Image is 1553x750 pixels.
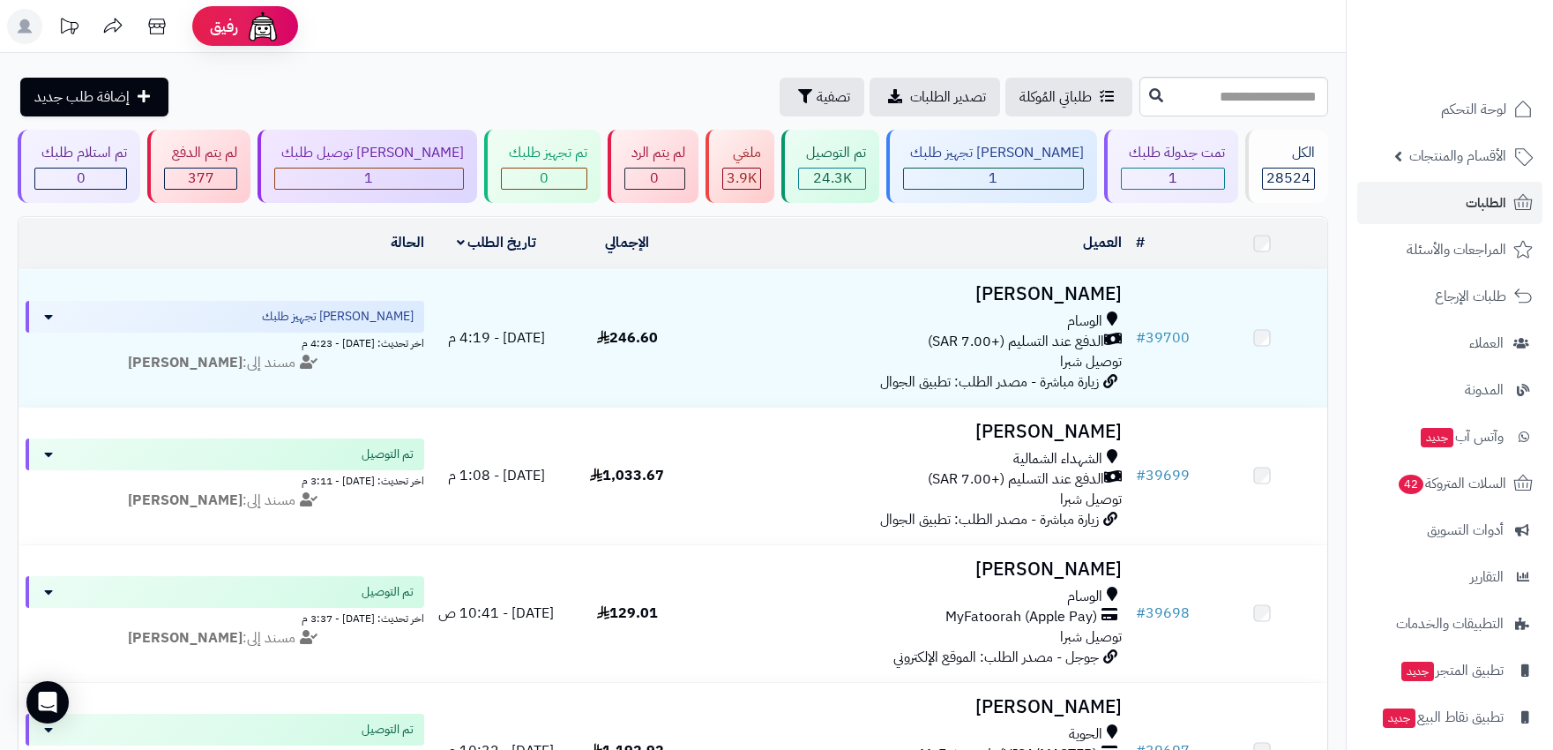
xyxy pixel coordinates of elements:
[723,169,760,189] div: 3880
[798,143,865,163] div: تم التوصيل
[1421,428,1453,447] span: جديد
[1397,471,1506,496] span: السلات المتروكة
[438,603,554,624] span: [DATE] - 10:41 ص
[47,9,91,49] a: تحديثات المنصة
[362,446,414,463] span: تم التوصيل
[1101,130,1241,203] a: تمت جدولة طلبك 1
[26,333,424,351] div: اخر تحديث: [DATE] - 4:23 م
[144,130,253,203] a: لم يتم الدفع 377
[1419,424,1504,449] span: وآتس آب
[1427,518,1504,543] span: أدوات التسويق
[945,607,1097,627] span: MyFatoorah (Apple Pay)
[1019,86,1092,108] span: طلباتي المُوكلة
[1396,611,1504,636] span: التطبيقات والخدمات
[1441,97,1506,122] span: لوحة التحكم
[928,332,1104,352] span: الدفع عند التسليم (+7.00 SAR)
[188,168,214,189] span: 377
[699,559,1121,580] h3: [PERSON_NAME]
[1357,229,1542,271] a: المراجعات والأسئلة
[1136,465,1190,486] a: #39699
[448,327,545,349] span: [DATE] - 4:19 م
[1121,143,1224,163] div: تمت جدولة طلبك
[1469,331,1504,356] span: العملاء
[14,130,144,203] a: تم استلام طلبك 0
[597,327,658,349] span: 246.60
[34,86,130,108] span: إضافة طلب جديد
[910,86,986,108] span: تصدير الطلبات
[624,143,685,163] div: لم يتم الرد
[702,130,778,203] a: ملغي 3.9K
[1136,327,1146,349] span: #
[1005,78,1132,116] a: طلباتي المُوكلة
[1383,709,1415,728] span: جديد
[77,168,86,189] span: 0
[780,78,864,116] button: تصفية
[904,169,1083,189] div: 1
[650,168,659,189] span: 0
[128,627,243,649] strong: [PERSON_NAME]
[1407,237,1506,262] span: المراجعات والأسئلة
[1357,369,1542,411] a: المدونة
[1400,658,1504,683] span: تطبيق المتجر
[1242,130,1332,203] a: الكل28524
[1357,88,1542,131] a: لوحة التحكم
[1357,416,1542,458] a: وآتس آبجديد
[364,168,373,189] span: 1
[1357,462,1542,505] a: السلات المتروكة42
[1399,475,1423,494] span: 42
[26,608,424,626] div: اخر تحديث: [DATE] - 3:37 م
[604,130,702,203] a: لم يتم الرد 0
[1357,275,1542,318] a: طلبات الإرجاع
[1122,169,1223,189] div: 1
[605,232,649,253] a: الإجمالي
[1136,465,1146,486] span: #
[128,352,243,373] strong: [PERSON_NAME]
[813,168,852,189] span: 24.3K
[12,353,437,373] div: مسند إلى:
[1136,603,1146,624] span: #
[722,143,761,163] div: ملغي
[275,169,463,189] div: 1
[699,284,1121,304] h3: [PERSON_NAME]
[778,130,882,203] a: تم التوصيل 24.3K
[1136,603,1190,624] a: #39698
[362,721,414,739] span: تم التوصيل
[164,143,236,163] div: لم يتم الدفع
[26,470,424,489] div: اخر تحديث: [DATE] - 3:11 م
[26,681,69,724] div: Open Intercom Messenger
[590,465,664,486] span: 1,033.67
[893,647,1099,668] span: جوجل - مصدر الطلب: الموقع الإلكتروني
[448,465,545,486] span: [DATE] - 1:08 م
[1262,143,1315,163] div: الكل
[1435,284,1506,309] span: طلبات الإرجاع
[817,86,850,108] span: تصفية
[1357,322,1542,364] a: العملاء
[1136,232,1145,253] a: #
[274,143,464,163] div: [PERSON_NAME] توصيل طلبك
[12,628,437,649] div: مسند إلى:
[1357,556,1542,598] a: التقارير
[699,422,1121,442] h3: [PERSON_NAME]
[1401,662,1434,681] span: جديد
[1083,232,1122,253] a: العميل
[1067,311,1102,332] span: الوسام
[597,603,658,624] span: 129.01
[870,78,1000,116] a: تصدير الطلبات
[457,232,537,253] a: تاريخ الطلب
[540,168,549,189] span: 0
[699,697,1121,717] h3: [PERSON_NAME]
[502,169,586,189] div: 0
[1013,449,1102,469] span: الشهداء الشمالية
[1381,705,1504,730] span: تطبيق نقاط البيع
[20,78,168,116] a: إضافة طلب جديد
[903,143,1084,163] div: [PERSON_NAME] تجهيز طلبك
[1067,587,1102,607] span: الوسام
[1466,191,1506,215] span: الطلبات
[989,168,997,189] span: 1
[262,308,414,326] span: [PERSON_NAME] تجهيز طلبك
[165,169,235,189] div: 377
[35,169,126,189] div: 0
[1465,378,1504,402] span: المدونة
[625,169,684,189] div: 0
[34,143,127,163] div: تم استلام طلبك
